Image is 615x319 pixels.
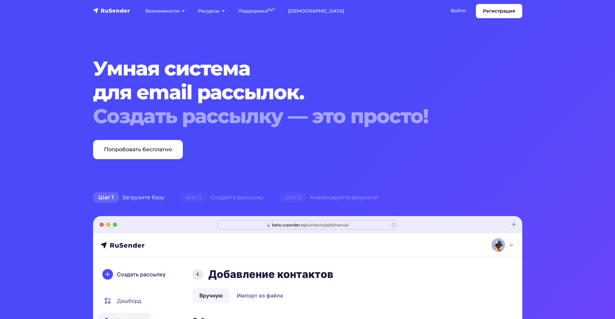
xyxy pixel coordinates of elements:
span: Шаг 2 [180,192,207,203]
a: Регистрация [476,4,522,18]
h1: Умная система для email рассылок. [93,57,486,128]
img: RuSender [93,7,130,14]
div: Загрузите базу [85,191,172,204]
span: Шаг 3 [280,192,306,203]
span: Шаг 1 [93,192,119,203]
div: Создайте рассылку [172,191,272,204]
sup: 24/7 [267,8,275,12]
a: Ресурсы [191,4,231,18]
div: Анализируйте результат [272,191,386,204]
a: Возможности [139,4,191,18]
a: Попробовать бесплатно [93,140,183,159]
a: Поддержка24/7 [231,4,282,18]
a: Войти [444,4,473,18]
a: [DEMOGRAPHIC_DATA] [282,4,351,18]
div: Создать рассылку — это просто! [93,104,486,128]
